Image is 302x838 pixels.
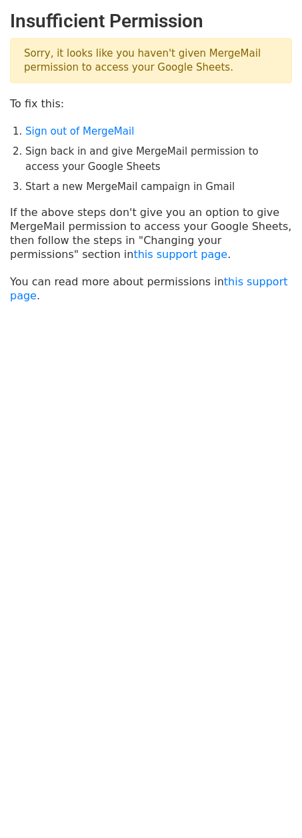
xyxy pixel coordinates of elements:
li: Start a new MergeMail campaign in Gmail [25,179,292,195]
p: If the above steps don't give you an option to give MergeMail permission to access your Google Sh... [10,205,292,261]
p: To fix this: [10,97,292,111]
li: Sign back in and give MergeMail permission to access your Google Sheets [25,144,292,174]
a: Sign out of MergeMail [25,125,134,137]
h2: Insufficient Permission [10,10,292,33]
a: this support page [10,275,288,302]
a: this support page [133,248,227,261]
p: You can read more about permissions in . [10,275,292,303]
p: Sorry, it looks like you haven't given MergeMail permission to access your Google Sheets. [10,38,292,83]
